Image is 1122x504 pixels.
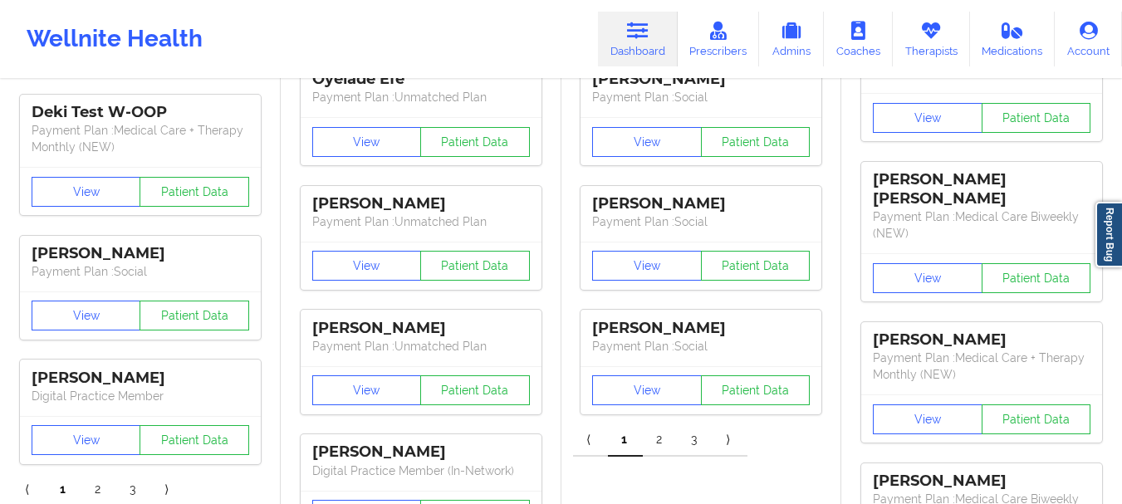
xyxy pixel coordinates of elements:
button: Patient Data [140,425,249,455]
div: [PERSON_NAME] [592,70,810,89]
div: [PERSON_NAME] [312,319,530,338]
button: Patient Data [701,251,811,281]
a: 1 [608,423,643,457]
button: View [592,251,702,281]
button: View [312,375,422,405]
button: Patient Data [420,251,530,281]
a: Account [1055,12,1122,66]
p: Payment Plan : Social [592,89,810,105]
p: Payment Plan : Social [592,213,810,230]
a: 2 [643,423,678,457]
div: [PERSON_NAME] [312,194,530,213]
a: Coaches [824,12,893,66]
button: View [592,127,702,157]
div: [PERSON_NAME] [873,472,1090,491]
div: [PERSON_NAME] [592,194,810,213]
a: Report Bug [1095,202,1122,267]
button: View [873,404,982,434]
button: Patient Data [701,127,811,157]
button: Patient Data [140,177,249,207]
p: Payment Plan : Unmatched Plan [312,89,530,105]
button: Patient Data [140,301,249,330]
a: Dashboard [598,12,678,66]
button: Patient Data [982,263,1091,293]
button: Patient Data [982,404,1091,434]
p: Payment Plan : Unmatched Plan [312,213,530,230]
button: View [873,103,982,133]
div: [PERSON_NAME] [592,319,810,338]
button: Patient Data [420,375,530,405]
button: Patient Data [701,375,811,405]
a: Next item [713,423,747,457]
p: Payment Plan : Medical Care + Therapy Monthly (NEW) [873,350,1090,383]
p: Payment Plan : Social [592,338,810,355]
div: Deki Test W-OOP [32,103,249,122]
p: Payment Plan : Social [32,263,249,280]
p: Payment Plan : Unmatched Plan [312,338,530,355]
div: [PERSON_NAME] [312,443,530,462]
a: 3 [678,423,713,457]
button: Patient Data [982,103,1091,133]
button: View [873,263,982,293]
a: Therapists [893,12,970,66]
button: View [32,425,141,455]
a: Medications [970,12,1056,66]
button: View [32,177,141,207]
p: Payment Plan : Medical Care + Therapy Monthly (NEW) [32,122,249,155]
div: Pagination Navigation [573,423,747,457]
button: View [592,375,702,405]
p: Digital Practice Member [32,388,249,404]
a: Prescribers [678,12,760,66]
button: View [312,251,422,281]
button: View [312,127,422,157]
div: [PERSON_NAME] [32,244,249,263]
button: Patient Data [420,127,530,157]
a: Admins [759,12,824,66]
div: [PERSON_NAME] [32,369,249,388]
div: [PERSON_NAME] [PERSON_NAME] [873,170,1090,208]
button: View [32,301,141,330]
p: Digital Practice Member (In-Network) [312,462,530,479]
div: [PERSON_NAME] [873,330,1090,350]
p: Payment Plan : Medical Care Biweekly (NEW) [873,208,1090,242]
a: Previous item [573,423,608,457]
div: Oyelade Efe [312,70,530,89]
